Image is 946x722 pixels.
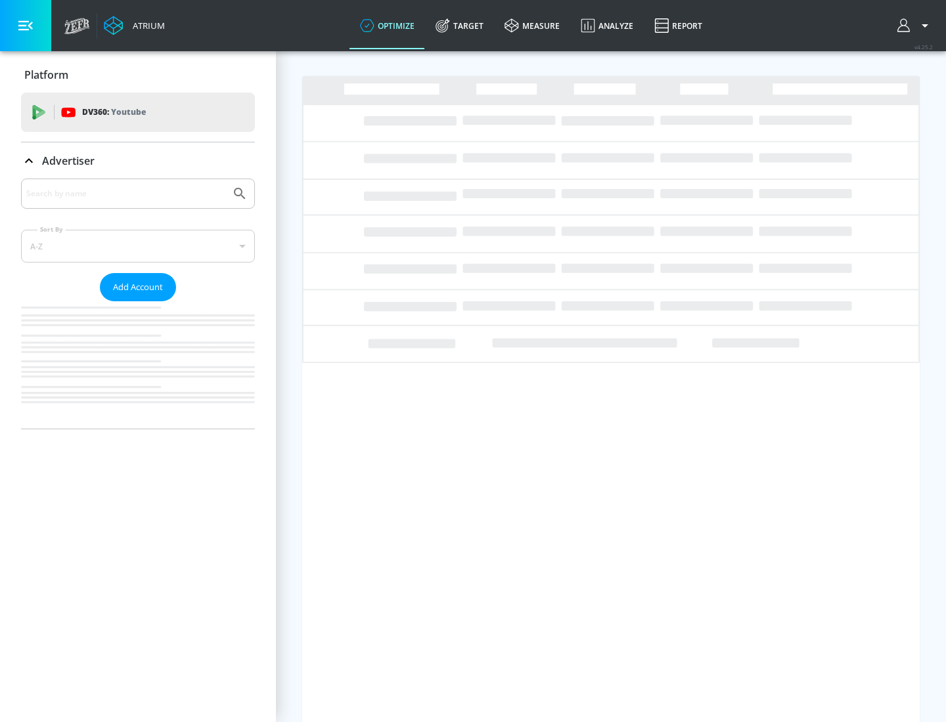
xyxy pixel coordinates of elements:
a: Target [425,2,494,49]
a: Atrium [104,16,165,35]
div: DV360: Youtube [21,93,255,132]
div: Advertiser [21,179,255,429]
div: Platform [21,56,255,93]
a: optimize [349,2,425,49]
p: DV360: [82,105,146,119]
p: Advertiser [42,154,95,168]
input: Search by name [26,185,225,202]
label: Sort By [37,225,66,234]
a: Analyze [570,2,644,49]
button: Add Account [100,273,176,301]
div: A-Z [21,230,255,263]
span: Add Account [113,280,163,295]
a: Report [644,2,713,49]
p: Youtube [111,105,146,119]
div: Atrium [127,20,165,32]
span: v 4.25.2 [914,43,933,51]
p: Platform [24,68,68,82]
div: Advertiser [21,142,255,179]
nav: list of Advertiser [21,301,255,429]
a: measure [494,2,570,49]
